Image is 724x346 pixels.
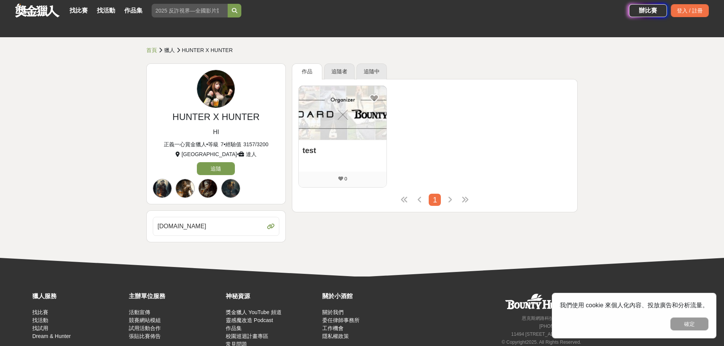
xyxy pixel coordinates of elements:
a: 校園巡迴計畫專區 [226,333,268,339]
small: © Copyright 2025 . All Rights Reserved. [502,340,581,345]
a: 獎金獵人 YouTube 頻道 [226,309,282,315]
span: 我們使用 cookie 來個人化內容、投放廣告和分析流量。 [560,302,708,308]
div: 登入 / 註冊 [671,4,709,17]
a: [DOMAIN_NAME] [153,217,280,236]
a: 找活動 [94,5,118,16]
div: 獵人服務 [32,292,125,301]
a: 委任律師事務所 [322,317,360,323]
span: 0 [344,176,347,182]
a: 找活動 [32,317,48,323]
a: 張貼比賽佈告 [129,333,161,339]
a: 作品 [292,63,322,79]
a: 首頁 [146,47,157,53]
span: 1 [433,196,437,204]
div: HUNTER X HUNTER [153,110,280,124]
a: 靈感魔改造 Podcast [226,317,273,323]
a: 競賽網站模組 [129,317,161,323]
a: Dream & Hunter [32,333,71,339]
a: 找試用 [32,325,48,331]
a: 工作機會 [322,325,344,331]
a: 辦比賽 [629,4,667,17]
small: 恩克斯網路科技股份有限公司 [522,316,581,321]
a: test [303,145,383,156]
div: HI [153,128,280,137]
span: • [237,151,239,157]
span: HUNTER X HUNTER [182,47,233,53]
span: 獵人 [164,47,175,53]
a: 找比賽 [67,5,91,16]
a: 隱私權政策 [322,333,349,339]
span: • [223,141,225,147]
a: 找比賽 [32,309,48,315]
button: 追隨 [197,162,235,175]
span: 經驗值 [225,141,241,147]
a: 作品集 [121,5,146,16]
button: 確定 [670,318,708,330]
a: 試用活動合作 [129,325,161,331]
div: 關於小酒館 [322,292,415,301]
a: 作品集 [226,325,242,331]
img: Cover Image [299,86,387,140]
span: 7 [220,141,223,147]
a: 追隨者 [324,63,355,79]
div: 主辦單位服務 [129,292,222,301]
img: Avatar [197,70,234,107]
a: 關於我們 [322,309,344,315]
span: [GEOGRAPHIC_DATA] [182,151,237,157]
small: [PHONE_NUMBER] [539,324,581,329]
input: 2025 反詐視界—全國影片競賽 [152,4,228,17]
span: 等級 [208,141,219,147]
div: 神秘資源 [226,292,318,301]
span: • [206,141,208,147]
span: 3157 / 3200 [243,141,268,147]
a: 活動宣傳 [129,309,150,315]
span: 正義一心賞金獵人 [164,141,206,147]
small: 11494 [STREET_ADDRESS] 3 樓 [511,332,581,337]
span: 達人 [246,151,257,157]
span: [DOMAIN_NAME] [158,222,266,231]
a: 追隨中 [356,63,387,79]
